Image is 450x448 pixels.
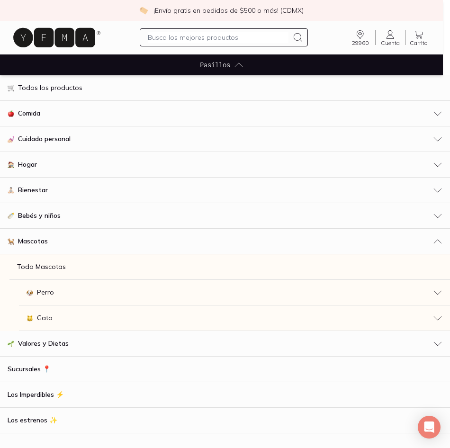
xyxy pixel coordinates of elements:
[139,6,148,15] img: check
[19,280,450,305] button: PerroPerro
[27,315,33,322] img: Gato
[18,134,71,144] span: Cuidado personal
[200,60,230,70] span: Pasillos
[410,39,428,46] span: Carrito
[381,39,400,46] span: Cuenta
[418,416,441,439] div: Open Intercom Messenger
[153,6,304,15] p: ¡Envío gratis en pedidos de $500 o más! (CDMX)
[18,185,48,195] span: Bienestar
[9,254,450,280] a: Todo Mascotas
[18,160,37,170] span: Hogar
[8,340,14,347] img: Valores y Dietas
[8,161,14,168] img: Hogar
[8,415,57,425] span: Los estrenos ✨
[8,187,14,194] img: Bienestar
[8,238,14,245] img: Mascotas
[8,390,64,400] span: Los Imperdibles ⚡️
[345,29,375,46] a: Entrega a: 29960
[148,32,288,43] input: Busca los mejores productos
[8,364,51,374] span: Sucursales 📍
[18,211,61,221] span: Bebés y niños
[376,29,405,46] a: Cuenta
[37,313,53,323] span: Gato
[8,136,14,143] img: Cuidado personal
[18,236,48,246] span: Mascotas
[8,85,14,91] img: categoria-todos-productos
[37,287,54,297] span: Perro
[27,289,33,296] img: Perro
[406,29,432,46] a: Carrito
[18,108,40,118] span: Comida
[8,110,14,117] img: Comida
[18,83,82,93] p: Todos los productos
[352,39,369,46] span: 29960
[18,339,69,349] span: Valores y Dietas
[17,262,66,272] p: Todo Mascotas
[8,213,14,219] img: Bebés y niños
[19,305,450,331] button: GatoGato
